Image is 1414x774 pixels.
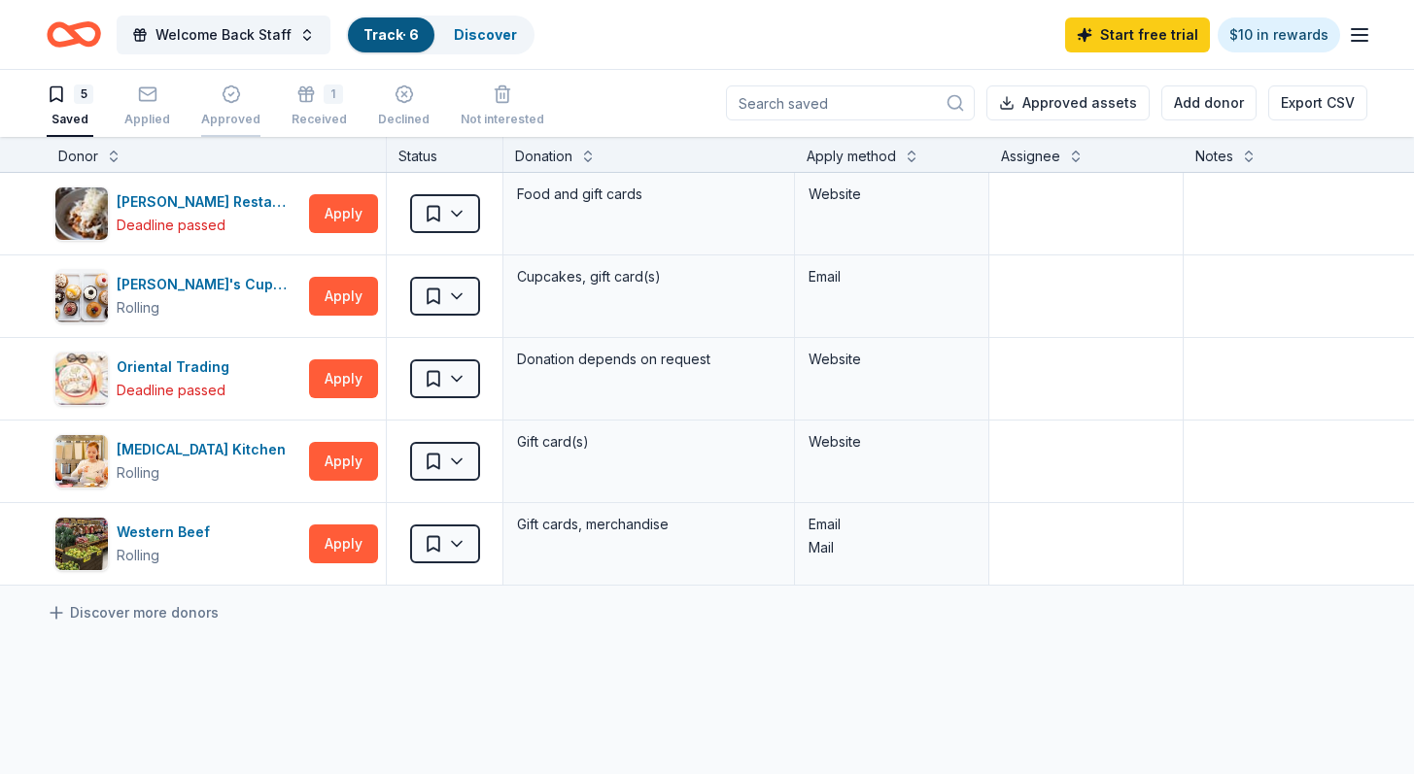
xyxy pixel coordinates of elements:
button: Image for Taste Buds Kitchen[MEDICAL_DATA] KitchenRolling [54,434,301,488]
div: Donation depends on request [515,346,782,373]
div: Assignee [1001,145,1060,168]
a: Home [47,12,101,57]
div: 5 [74,84,93,104]
div: Mail [809,536,975,559]
img: Image for Taste Buds Kitchen [55,435,108,488]
button: Approved [201,77,260,137]
button: Apply [309,194,378,233]
div: Donor [58,145,98,168]
button: Image for Western BeefWestern BeefRolling [54,517,301,571]
button: Add donor [1161,85,1257,120]
button: Welcome Back Staff [117,16,330,54]
div: Declined [378,112,430,127]
div: Applied [124,112,170,127]
div: Approved [201,112,260,127]
button: Image for Ethan Stowell Restaurants[PERSON_NAME] RestaurantsDeadline passed [54,186,301,241]
button: Declined [378,77,430,137]
div: Website [809,430,975,454]
button: Apply [309,524,378,563]
button: Image for Oriental TradingOriental TradingDeadline passed [54,352,301,406]
div: Oriental Trading [117,355,237,379]
div: 1 [324,84,343,104]
button: 1Received [292,77,347,137]
div: Gift card(s) [515,428,782,455]
button: Not interested [461,77,544,137]
div: [PERSON_NAME]'s Cupcakes [117,273,301,296]
img: Image for Western Beef [55,518,108,570]
button: Image for Molly's Cupcakes[PERSON_NAME]'s CupcakesRolling [54,269,301,323]
div: Email [809,513,975,536]
img: Image for Oriental Trading [55,353,108,405]
div: Rolling [117,296,159,320]
div: Notes [1195,145,1233,168]
div: Website [809,183,975,206]
div: Received [292,112,347,127]
button: Applied [124,77,170,137]
div: Deadline passed [117,214,225,237]
div: Apply method [807,145,896,168]
a: Start free trial [1065,17,1210,52]
button: Track· 6Discover [346,16,535,54]
a: Track· 6 [363,26,419,43]
div: Gift cards, merchandise [515,511,782,538]
button: Approved assets [986,85,1150,120]
input: Search saved [726,85,975,120]
a: Discover [454,26,517,43]
button: Export CSV [1268,85,1367,120]
div: Saved [47,112,93,127]
div: Food and gift cards [515,181,782,208]
div: [PERSON_NAME] Restaurants [117,190,301,214]
a: $10 in rewards [1218,17,1340,52]
span: Welcome Back Staff [155,23,292,47]
button: Apply [309,442,378,481]
div: [MEDICAL_DATA] Kitchen [117,438,293,461]
div: Website [809,348,975,371]
div: Not interested [461,112,544,127]
div: Rolling [117,544,159,567]
img: Image for Ethan Stowell Restaurants [55,187,108,240]
button: Apply [309,359,378,398]
div: Email [809,265,975,288]
div: Western Beef [117,521,218,544]
div: Status [387,137,503,172]
div: Donation [515,145,572,168]
div: Cupcakes, gift card(s) [515,263,782,290]
a: Discover more donors [47,601,219,624]
div: Rolling [117,461,159,485]
button: 5Saved [47,77,93,137]
div: Deadline passed [117,379,225,402]
img: Image for Molly's Cupcakes [55,270,108,322]
button: Apply [309,277,378,316]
